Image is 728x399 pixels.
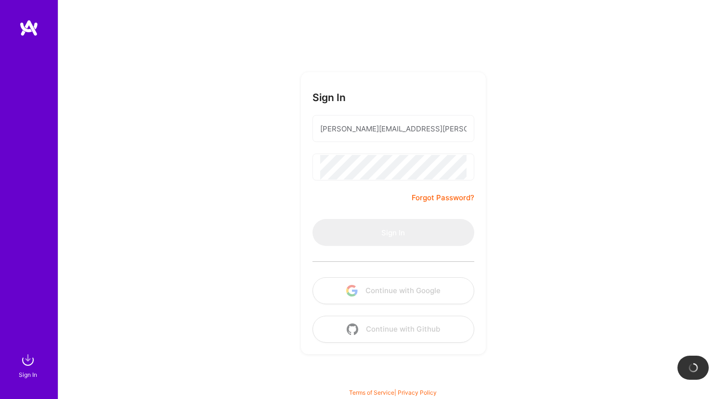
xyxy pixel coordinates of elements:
[412,192,474,204] a: Forgot Password?
[346,285,358,296] img: icon
[689,363,698,373] img: loading
[20,350,38,380] a: sign inSign In
[312,91,346,103] h3: Sign In
[349,389,437,396] span: |
[58,370,728,394] div: © 2025 ATeams Inc., All rights reserved.
[320,116,467,141] input: Email...
[347,323,358,335] img: icon
[19,370,37,380] div: Sign In
[18,350,38,370] img: sign in
[312,219,474,246] button: Sign In
[398,389,437,396] a: Privacy Policy
[312,316,474,343] button: Continue with Github
[349,389,394,396] a: Terms of Service
[312,277,474,304] button: Continue with Google
[19,19,39,37] img: logo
